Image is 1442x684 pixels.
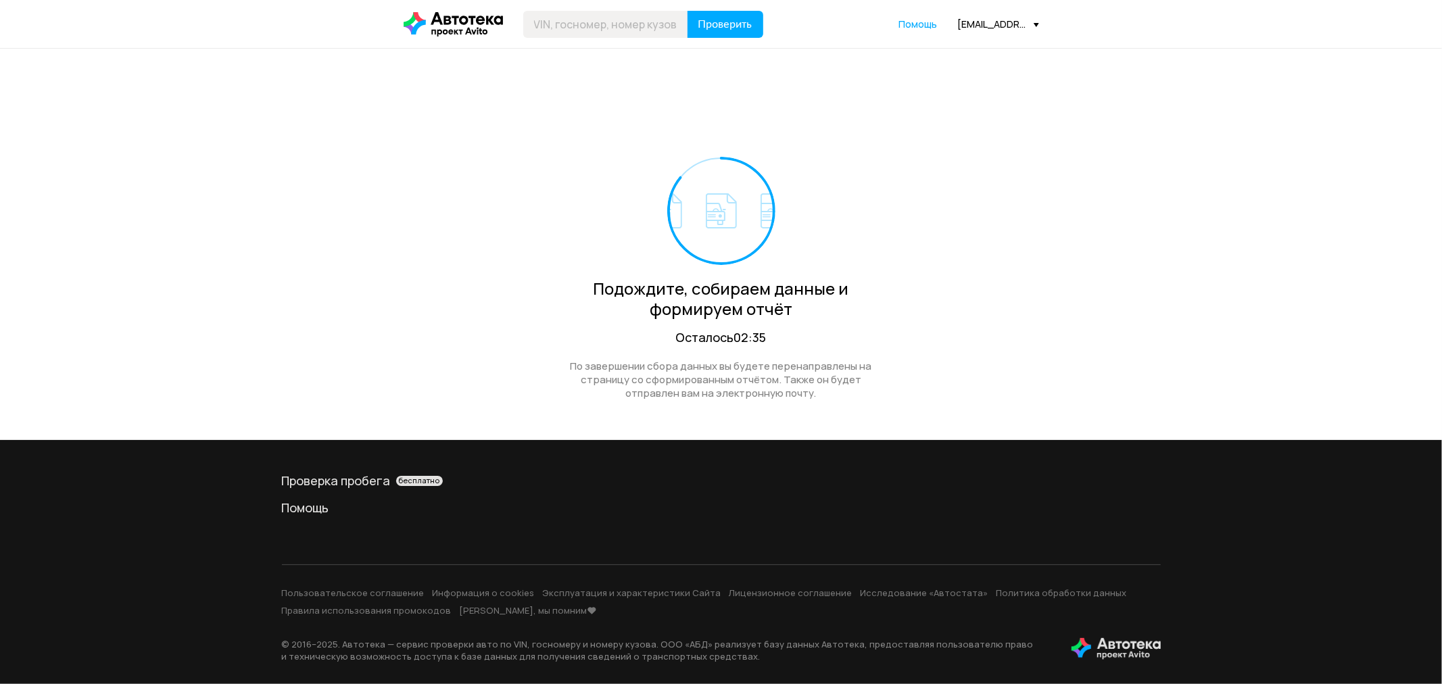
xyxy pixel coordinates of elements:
a: Политика обработки данных [996,587,1127,599]
a: Помощь [899,18,938,31]
a: Исследование «Автостата» [861,587,988,599]
div: [EMAIL_ADDRESS][DOMAIN_NAME] [958,18,1039,30]
p: © 2016– 2025 . Автотека — сервис проверки авто по VIN, госномеру и номеру кузова. ООО «АБД» реали... [282,638,1050,662]
span: бесплатно [399,476,440,485]
a: Правила использования промокодов [282,604,452,616]
div: Проверка пробега [282,472,1161,489]
div: Осталось 02:35 [556,329,887,346]
button: Проверить [688,11,763,38]
span: Помощь [899,18,938,30]
div: По завершении сбора данных вы будете перенаправлены на страницу со сформированным отчётом. Также ... [556,360,887,400]
a: Лицензионное соглашение [729,587,852,599]
span: Проверить [698,19,752,30]
div: Подождите, собираем данные и формируем отчёт [556,278,887,319]
img: tWS6KzJlK1XUpy65r7uaHVIs4JI6Dha8Nraz9T2hA03BhoCc4MtbvZCxBLwJIh+mQSIAkLBJpqMoKVdP8sONaFJLCz6I0+pu7... [1072,638,1161,660]
a: Эксплуатация и характеристики Сайта [543,587,721,599]
a: Проверка пробегабесплатно [282,472,1161,489]
a: Помощь [282,499,1161,516]
input: VIN, госномер, номер кузова [523,11,688,38]
a: Информация о cookies [433,587,535,599]
a: Пользовательское соглашение [282,587,425,599]
a: [PERSON_NAME], мы помним [460,604,597,616]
